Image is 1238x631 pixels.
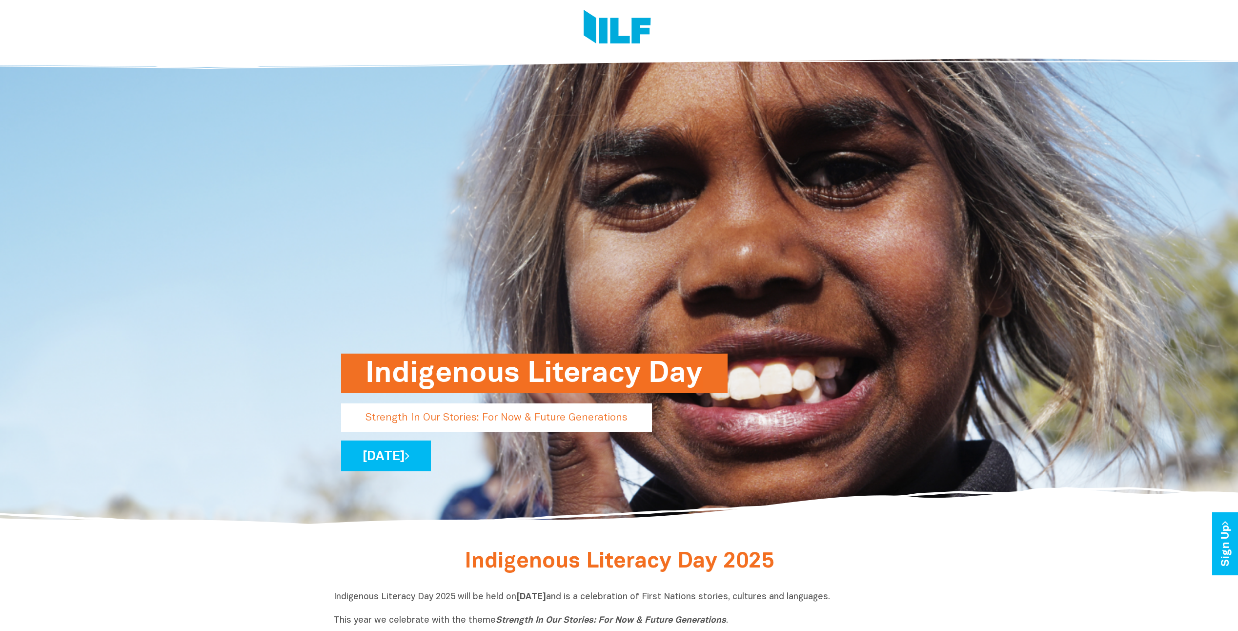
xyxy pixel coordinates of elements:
[341,403,652,432] p: Strength In Our Stories: For Now & Future Generations
[341,441,431,471] a: [DATE]
[584,10,651,46] img: Logo
[465,552,774,572] span: Indigenous Literacy Day 2025
[496,616,726,625] i: Strength In Our Stories: For Now & Future Generations
[516,593,546,601] b: [DATE]
[365,354,703,393] h1: Indigenous Literacy Day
